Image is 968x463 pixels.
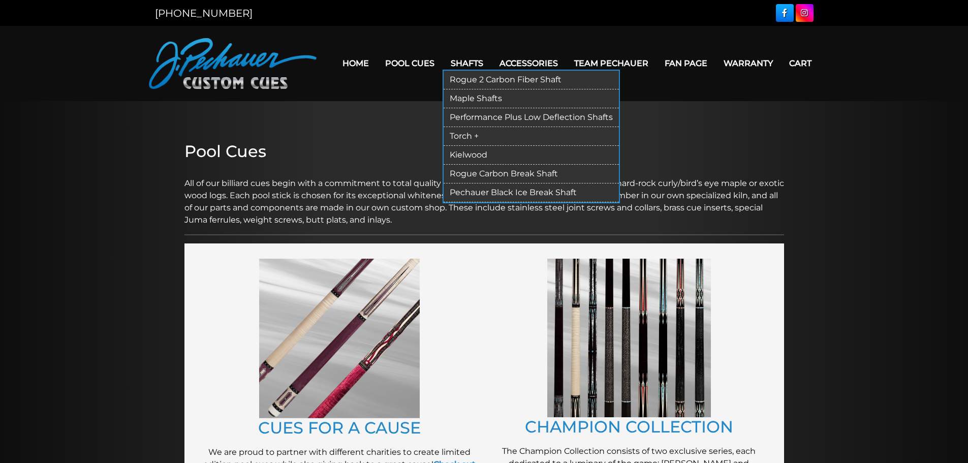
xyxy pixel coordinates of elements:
a: Rogue Carbon Break Shaft [444,165,619,183]
a: CHAMPION COLLECTION [525,417,733,437]
a: Maple Shafts [444,89,619,108]
a: Kielwood [444,146,619,165]
a: Home [334,50,377,76]
a: CUES FOR A CAUSE [258,418,421,438]
a: Pool Cues [377,50,443,76]
img: Pechauer Custom Cues [149,38,317,89]
a: Torch + [444,127,619,146]
a: Performance Plus Low Deflection Shafts [444,108,619,127]
a: Team Pechauer [566,50,657,76]
a: Fan Page [657,50,715,76]
a: Cart [781,50,820,76]
a: Rogue 2 Carbon Fiber Shaft [444,71,619,89]
a: Warranty [715,50,781,76]
a: Accessories [491,50,566,76]
a: Shafts [443,50,491,76]
a: [PHONE_NUMBER] [155,7,253,19]
a: Pechauer Black Ice Break Shaft [444,183,619,202]
p: All of our billiard cues begin with a commitment to total quality control, starting with the sele... [184,165,784,226]
h2: Pool Cues [184,142,784,161]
